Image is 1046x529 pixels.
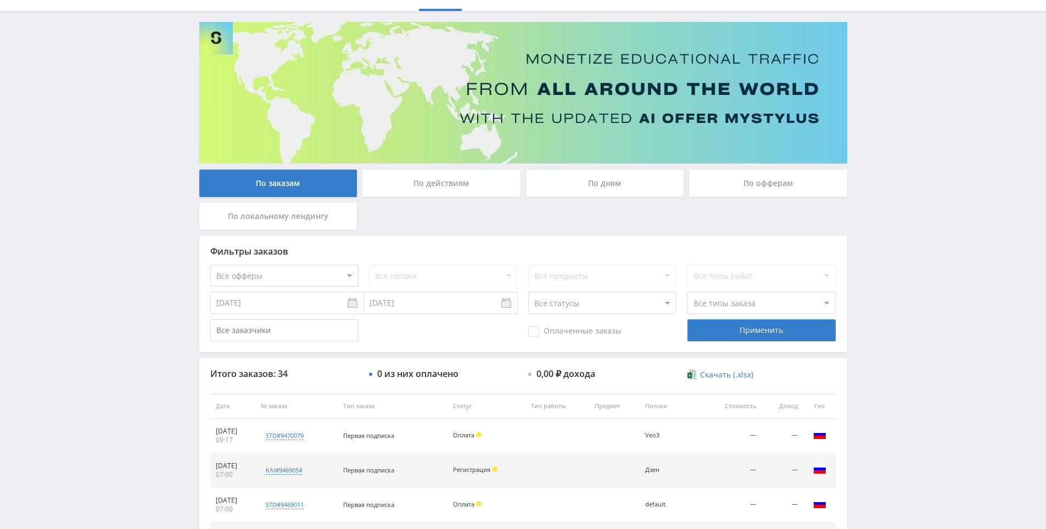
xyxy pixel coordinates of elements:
[216,470,250,479] div: 07:00
[210,369,359,379] div: Итого заказов: 34
[702,419,762,453] td: —
[476,501,482,507] span: Холд
[199,170,357,197] div: По заказам
[702,394,762,419] th: Стоимость
[210,394,256,419] th: Дата
[687,319,836,341] div: Применить
[702,453,762,488] td: —
[266,500,304,509] div: std#9469011
[343,466,394,474] span: Первая подписка
[210,319,359,341] input: Все заказчики
[536,369,595,379] div: 0,00 ₽ дохода
[645,501,695,508] div: default
[492,466,497,472] span: Холд
[803,394,836,419] th: Гео
[448,394,525,419] th: Статус
[813,428,826,441] img: rus.png
[199,202,357,230] div: По локальному лендингу
[216,462,250,470] div: [DATE]
[377,369,458,379] div: 0 из них оплачено
[216,505,250,514] div: 07:00
[216,427,250,436] div: [DATE]
[343,500,394,509] span: Первая подписка
[216,436,250,444] div: 09:17
[453,500,474,508] span: Оплата
[689,170,847,197] div: По офферам
[255,394,338,419] th: № заказа
[813,463,826,476] img: rus.png
[645,432,695,439] div: Veo3
[453,431,474,439] span: Оплата
[640,394,702,419] th: Потоки
[687,369,753,380] a: Скачать (.xlsx)
[762,419,803,453] td: —
[526,170,684,197] div: По дням
[762,394,803,419] th: Доход
[687,369,697,380] img: xlsx
[266,431,304,440] div: std#9470079
[210,246,836,256] div: Фильтры заказов
[216,496,250,505] div: [DATE]
[702,488,762,522] td: —
[813,497,826,510] img: rus.png
[762,488,803,522] td: —
[476,432,482,437] span: Холд
[199,22,847,164] img: Banner
[762,453,803,488] td: —
[528,326,622,337] span: Оплаченные заказы
[700,370,753,379] span: Скачать (.xlsx)
[589,394,640,419] th: Предмет
[266,466,302,475] div: kai#9469054
[645,466,695,474] div: Дзен
[362,170,521,197] div: По действиям
[343,431,394,440] span: Первая подписка
[525,394,589,419] th: Тип работы
[338,394,448,419] th: Тип заказа
[453,465,490,474] span: Регистрация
